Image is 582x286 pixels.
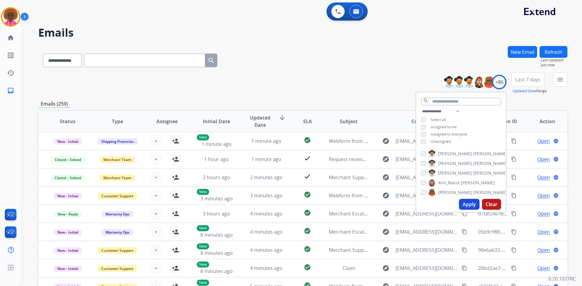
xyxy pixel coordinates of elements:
mat-icon: content_copy [462,229,467,235]
span: 1 hour ago [204,156,229,163]
span: 4 minutes ago [250,210,283,217]
button: + [150,262,162,274]
span: + [155,265,157,272]
span: Assigned to everyone [431,132,467,137]
span: Open [537,174,550,181]
span: Merchant Escalation Notification for Request 659289 [329,210,449,217]
span: Ann_Marie [438,180,460,186]
span: Warranty Ops [102,211,133,217]
span: 2 hours ago [203,174,230,181]
span: Merchant Escalation Notification for Request 659281 [329,228,449,235]
mat-icon: search [208,57,215,64]
span: Assignee [156,118,178,125]
mat-icon: content_copy [511,156,517,162]
mat-icon: content_copy [462,265,467,271]
span: Merchant Support #659341: How would you rate the support you received? [329,174,501,181]
mat-icon: list_alt [7,52,14,59]
mat-icon: check_circle [304,191,311,198]
span: 20bd2ae7-bd62-4d1a-99ab-6f04de59f3a8 [478,265,571,271]
mat-icon: content_copy [462,211,467,216]
span: [PERSON_NAME] [438,151,472,157]
span: Type [112,118,123,125]
span: Subject [340,118,358,125]
mat-icon: check_circle [304,136,311,144]
mat-icon: person_add [172,246,179,254]
span: d1faf246-f809-4c65-a9ad-e2935ae04f33 [478,210,567,217]
span: + [155,210,157,217]
span: 8 minutes ago [200,250,233,256]
span: Warranty Ops [102,229,133,235]
mat-icon: content_copy [511,138,517,144]
span: Open [537,246,550,254]
h2: Emails [38,27,567,39]
mat-icon: language [553,265,559,271]
span: Updated Date [246,114,274,129]
span: New - Reply [54,211,82,217]
span: Customer Support [98,193,137,199]
span: New - Initial [54,265,82,272]
button: + [150,171,162,183]
mat-icon: content_copy [511,193,517,198]
mat-icon: language [553,229,559,235]
span: [EMAIL_ADDRESS][DOMAIN_NAME] [396,137,458,145]
mat-icon: content_copy [511,211,517,216]
span: 8 minutes ago [200,268,233,274]
span: [PERSON_NAME] [473,170,507,176]
mat-icon: home [7,34,14,41]
span: Closed – Solved [51,156,85,163]
mat-icon: person_add [172,174,179,181]
p: 0.20.1027RC [548,275,576,282]
p: New [197,134,209,140]
span: 4 minutes ago [250,247,283,253]
span: [EMAIL_ADDRESS][DOMAIN_NAME] [396,192,458,199]
mat-icon: explore [382,210,390,217]
span: New - Initial [54,229,82,235]
mat-icon: person_add [172,210,179,217]
span: Just now [541,63,567,67]
span: Assigned to me [431,124,457,130]
span: + [155,137,157,145]
span: Open [537,210,550,217]
mat-icon: language [553,247,559,253]
div: +86 [492,75,507,89]
span: Unassigned [431,139,451,144]
button: Clear [482,199,501,210]
span: [EMAIL_ADDRESS][DOMAIN_NAME] [396,156,458,163]
span: Range [513,88,547,94]
mat-icon: person_add [172,156,179,163]
mat-icon: content_copy [462,247,467,253]
span: [PERSON_NAME] [438,189,472,196]
span: 3 hours ago [203,210,230,217]
mat-icon: person_add [172,137,179,145]
span: + [155,228,157,235]
mat-icon: content_copy [511,175,517,180]
span: [PERSON_NAME] [473,189,507,196]
mat-icon: explore [382,156,390,163]
span: + [155,156,157,163]
span: [PERSON_NAME] [438,160,472,166]
button: + [150,208,162,220]
span: [PERSON_NAME] [473,160,507,166]
mat-icon: check_circle [304,264,311,271]
mat-icon: check_circle [304,227,311,235]
span: Last Updated: [541,58,567,63]
p: New [197,280,209,286]
span: 2 minutes ago [250,174,283,181]
p: New [197,189,209,195]
span: [PERSON_NAME] [461,180,495,186]
span: Shipping Protection [98,138,139,145]
mat-icon: history [7,69,14,77]
span: [EMAIL_ADDRESS][DOMAIN_NAME] [396,228,458,235]
span: Customer [411,118,435,125]
p: Emails (259) [38,100,70,108]
mat-icon: explore [382,174,390,181]
span: Claim [343,265,355,271]
button: Refresh [540,46,567,58]
span: Initial Date [203,118,230,125]
mat-icon: language [553,175,559,180]
mat-icon: content_copy [511,265,517,271]
span: 1 minute ago [251,156,281,163]
mat-icon: person_add [172,228,179,235]
span: Last 7 days [515,78,540,81]
button: New Email [508,46,537,58]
